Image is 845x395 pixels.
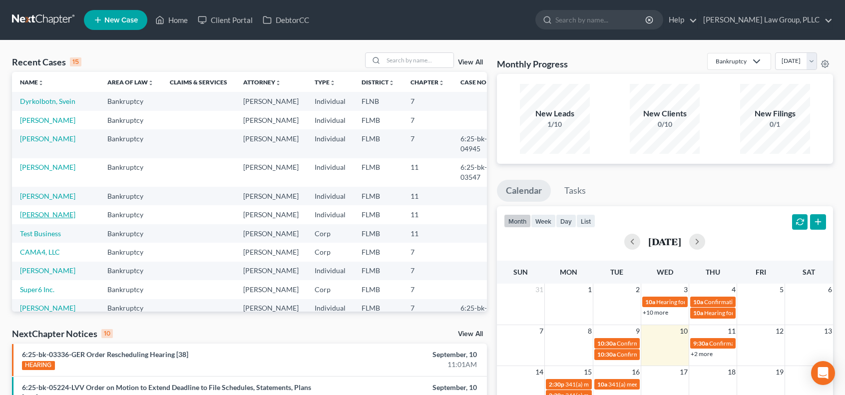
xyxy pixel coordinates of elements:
[107,78,154,86] a: Area of Lawunfold_more
[20,229,61,238] a: Test Business
[520,119,590,129] div: 1/10
[362,78,395,86] a: Districtunfold_more
[99,92,162,110] td: Bankruptcy
[307,129,354,158] td: Individual
[307,205,354,224] td: Individual
[70,57,81,66] div: 15
[354,92,403,110] td: FLNB
[731,284,737,296] span: 4
[235,92,307,110] td: [PERSON_NAME]
[610,268,623,276] span: Tue
[162,72,235,92] th: Claims & Services
[727,366,737,378] span: 18
[307,243,354,261] td: Corp
[12,328,113,340] div: NextChapter Notices
[403,111,452,129] td: 7
[307,111,354,129] td: Individual
[740,119,810,129] div: 0/1
[403,187,452,205] td: 11
[452,299,500,328] td: 6:25-bk-04250
[330,80,336,86] i: unfold_more
[706,268,720,276] span: Thu
[235,158,307,187] td: [PERSON_NAME]
[235,205,307,224] td: [PERSON_NAME]
[597,340,616,347] span: 10:30a
[275,80,281,86] i: unfold_more
[597,381,607,388] span: 10a
[354,111,403,129] td: FLMB
[99,299,162,328] td: Bankruptcy
[403,262,452,280] td: 7
[235,224,307,243] td: [PERSON_NAME]
[38,80,44,86] i: unfold_more
[403,224,452,243] td: 11
[691,350,713,358] a: +2 more
[12,56,81,68] div: Recent Cases
[99,224,162,243] td: Bankruptcy
[354,205,403,224] td: FLMB
[258,11,314,29] a: DebtorCC
[587,284,593,296] span: 1
[497,58,568,70] h3: Monthly Progress
[583,366,593,378] span: 15
[20,304,91,322] a: [PERSON_NAME][GEOGRAPHIC_DATA]
[22,350,188,359] a: 6:25-bk-03336-GER Order Rescheduling Hearing [38]
[235,243,307,261] td: [PERSON_NAME]
[104,16,138,24] span: New Case
[332,360,476,370] div: 11:01AM
[403,243,452,261] td: 7
[704,309,734,317] span: Hearing for
[354,262,403,280] td: FLMB
[608,381,731,388] span: 341(a) meeting for Bravo Brio Restaurants, LLC
[560,268,577,276] span: Mon
[99,243,162,261] td: Bankruptcy
[630,108,700,119] div: New Clients
[617,351,758,358] span: Confirmation Status Conference for [PERSON_NAME]
[497,180,551,202] a: Calendar
[635,325,641,337] span: 9
[354,129,403,158] td: FLMB
[20,78,44,86] a: Nameunfold_more
[20,163,75,171] a: [PERSON_NAME]
[779,284,785,296] span: 5
[452,158,500,187] td: 6:25-bk-03547
[693,340,708,347] span: 9:30a
[150,11,193,29] a: Home
[354,224,403,243] td: FLMB
[534,284,544,296] span: 31
[307,299,354,328] td: Individual
[538,325,544,337] span: 7
[403,158,452,187] td: 11
[235,262,307,280] td: [PERSON_NAME]
[99,205,162,224] td: Bankruptcy
[20,192,75,200] a: [PERSON_NAME]
[20,134,75,143] a: [PERSON_NAME]
[827,284,833,296] span: 6
[438,80,444,86] i: unfold_more
[679,366,689,378] span: 17
[354,280,403,299] td: FLMB
[403,299,452,328] td: 7
[193,11,258,29] a: Client Portal
[775,366,785,378] span: 19
[389,80,395,86] i: unfold_more
[727,325,737,337] span: 11
[617,340,758,347] span: Confirmation Status Conference for [PERSON_NAME]
[384,53,453,67] input: Search by name...
[99,280,162,299] td: Bankruptcy
[803,268,815,276] span: Sat
[235,299,307,328] td: [PERSON_NAME]
[556,214,576,228] button: day
[520,108,590,119] div: New Leads
[307,262,354,280] td: Individual
[20,285,54,294] a: Super6 Inc.
[458,331,483,338] a: View All
[332,383,476,393] div: September, 10
[235,280,307,299] td: [PERSON_NAME]
[698,11,833,29] a: [PERSON_NAME] Law Group, PLLC
[315,78,336,86] a: Typeunfold_more
[656,298,764,306] span: Hearing for Diss et [PERSON_NAME] et al
[332,350,476,360] div: September, 10
[458,59,483,66] a: View All
[683,284,689,296] span: 3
